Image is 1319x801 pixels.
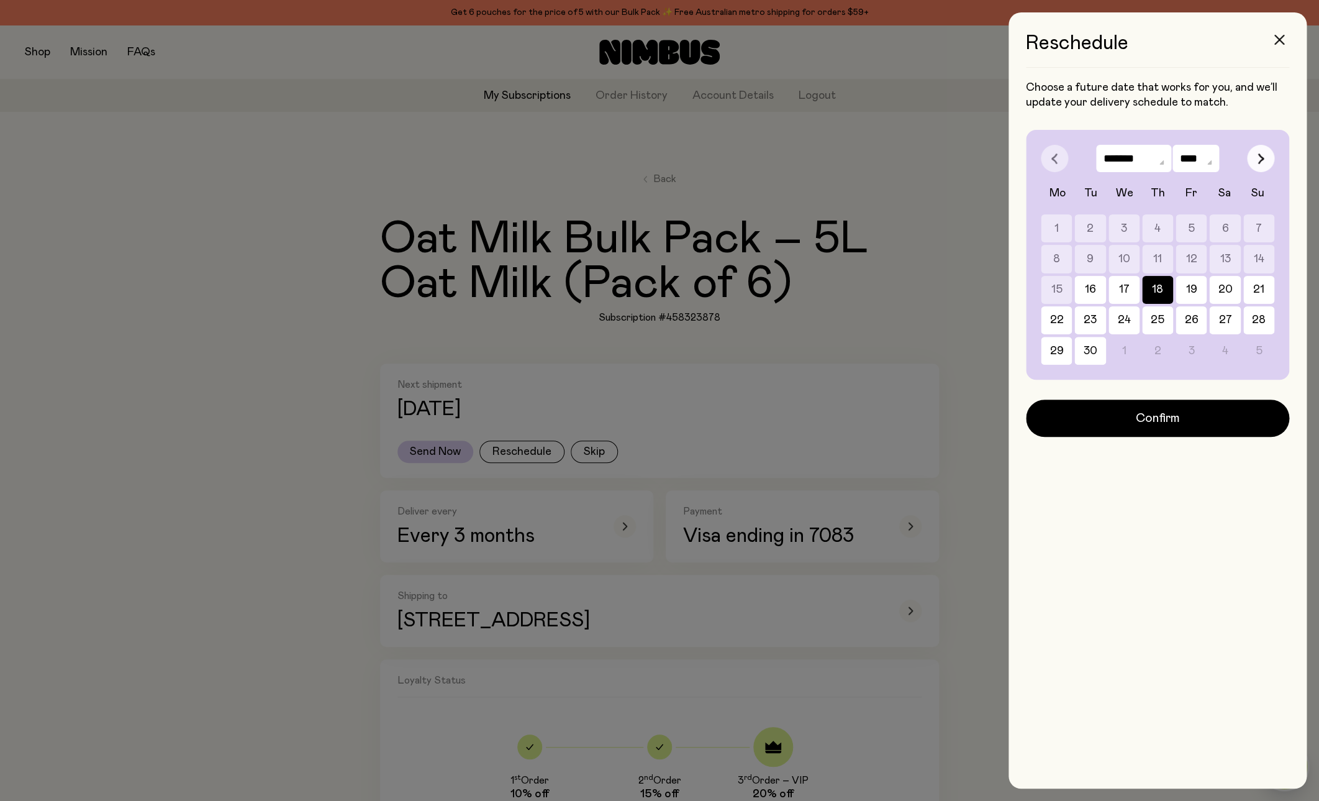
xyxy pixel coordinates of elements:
button: 14 [1243,245,1274,273]
button: 12 [1176,245,1207,273]
button: 30 [1074,337,1105,365]
button: 19 [1176,276,1207,304]
button: 26 [1176,306,1207,334]
button: 5 [1176,214,1207,242]
div: We [1107,186,1141,201]
button: 29 [1041,337,1072,365]
button: 2 [1074,214,1105,242]
button: 15 [1041,276,1072,304]
button: 28 [1243,306,1274,334]
div: Mo [1041,186,1074,201]
button: 7 [1243,214,1274,242]
button: 13 [1209,245,1240,273]
button: 1 [1041,214,1072,242]
h3: Reschedule [1026,32,1289,68]
button: 11 [1142,245,1173,273]
div: Su [1241,186,1274,201]
button: 9 [1074,245,1105,273]
button: 22 [1041,306,1072,334]
button: 3 [1108,214,1140,242]
div: Sa [1208,186,1241,201]
button: 23 [1074,306,1105,334]
button: 17 [1108,276,1140,304]
button: 20 [1209,276,1240,304]
button: 6 [1209,214,1240,242]
div: Tu [1074,186,1108,201]
button: 24 [1108,306,1140,334]
button: 4 [1142,214,1173,242]
div: Fr [1174,186,1208,201]
button: 10 [1108,245,1140,273]
button: 21 [1243,276,1274,304]
button: 18 [1142,276,1173,304]
div: Th [1141,186,1174,201]
span: Confirm [1136,410,1180,427]
p: Choose a future date that works for you, and we’ll update your delivery schedule to match. [1026,80,1289,110]
button: 8 [1041,245,1072,273]
button: Confirm [1026,400,1289,437]
button: 27 [1209,306,1240,334]
button: 25 [1142,306,1173,334]
button: 16 [1074,276,1105,304]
